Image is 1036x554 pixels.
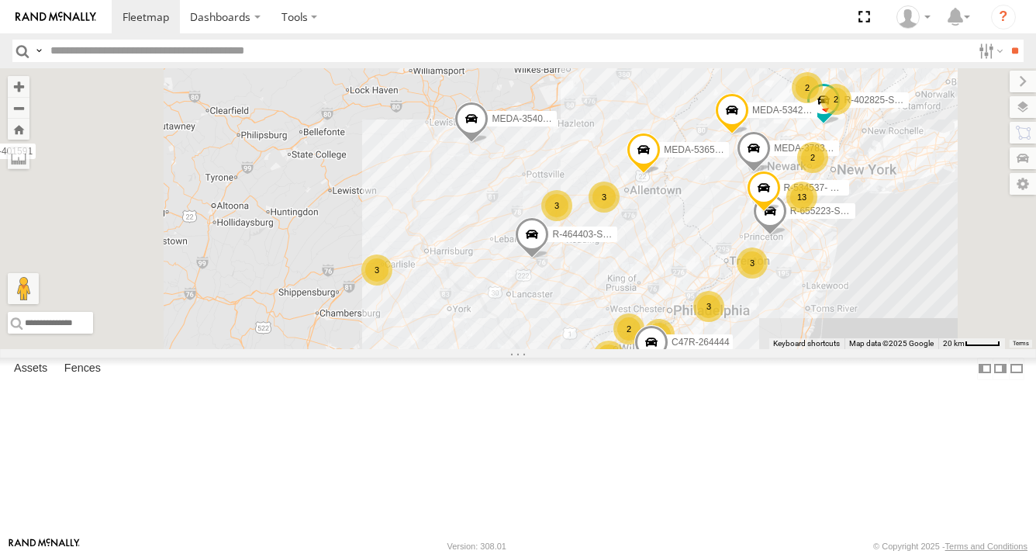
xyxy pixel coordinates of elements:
[991,5,1016,29] i: ?
[797,142,828,173] div: 2
[613,313,644,345] div: 2
[844,95,913,106] span: R-402825-Swing
[8,147,29,169] label: Measure
[361,254,392,286] div: 3
[972,40,1006,62] label: Search Filter Options
[938,338,1005,349] button: Map Scale: 20 km per 42 pixels
[786,182,817,213] div: 13
[8,119,29,140] button: Zoom Home
[1010,173,1036,195] label: Map Settings
[790,206,859,216] span: R-655223-Swing
[945,542,1027,551] a: Terms and Conditions
[33,40,45,62] label: Search Query
[8,76,29,97] button: Zoom in
[593,341,624,372] div: 3
[773,338,840,349] button: Keyboard shortcuts
[993,358,1008,380] label: Dock Summary Table to the Right
[792,72,823,103] div: 2
[977,358,993,380] label: Dock Summary Table to the Left
[552,230,621,241] span: R-464403-Swing
[672,337,730,348] span: C47R-264444
[589,182,620,213] div: 3
[784,182,856,193] span: R-534537- Swing
[752,105,832,116] span: MEDA-534204-Roll
[492,113,572,124] span: MEDA-354021-Roll
[57,358,109,379] label: Fences
[1009,358,1024,380] label: Hide Summary Table
[541,190,572,221] div: 3
[8,97,29,119] button: Zoom out
[820,84,851,115] div: 2
[664,144,753,155] span: MEDA-536506-Swing
[693,291,724,322] div: 3
[6,358,55,379] label: Assets
[891,5,936,29] div: Jason Sullivan
[644,319,675,350] div: 47
[849,339,934,348] span: Map data ©2025 Google
[774,143,863,154] span: MEDA-378341-Swing
[16,12,96,23] img: rand-logo.svg
[447,542,506,551] div: Version: 308.01
[1013,341,1029,347] a: Terms (opens in new tab)
[737,248,768,279] div: 3
[873,542,1027,551] div: © Copyright 2025 -
[9,538,80,554] a: Visit our Website
[8,273,39,304] button: Drag Pegman onto the map to open Street View
[943,339,965,348] span: 20 km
